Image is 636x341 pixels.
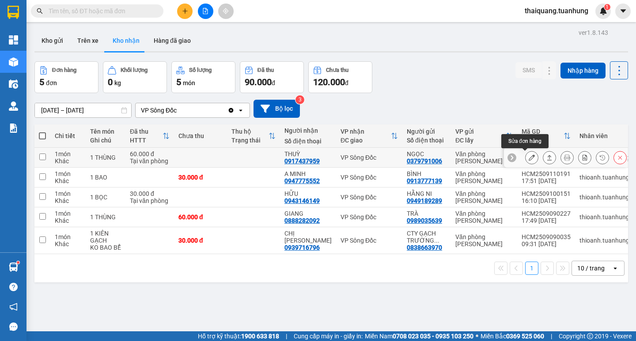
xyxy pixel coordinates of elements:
[284,157,320,165] div: 0917437959
[407,230,447,244] div: CTY GẠCH TRƯỜNG THỊNH
[198,331,279,341] span: Hỗ trợ kỹ thuật:
[55,197,81,204] div: Khác
[341,174,398,181] div: VP Sông Đốc
[90,128,121,135] div: Tên món
[295,95,304,104] sup: 3
[183,79,195,86] span: món
[178,214,223,221] div: 60.000 đ
[345,79,348,86] span: đ
[284,230,332,244] div: CHỊ HƯƠNG
[9,283,18,291] span: question-circle
[606,4,609,10] span: 1
[455,210,513,224] div: Văn phòng [PERSON_NAME]
[284,217,320,224] div: 0888282092
[407,137,447,144] div: Số điện thoại
[525,262,538,275] button: 1
[9,262,18,272] img: warehouse-icon
[365,331,473,341] span: Miền Nam
[407,210,447,217] div: TRÀ
[455,233,513,247] div: Văn phòng [PERSON_NAME]
[90,244,121,251] div: KO BAO BỂ
[176,77,181,87] span: 5
[407,244,442,251] div: 0838663970
[55,132,81,139] div: Chi tiết
[393,333,473,340] strong: 0708 023 035 - 0935 103 250
[218,4,234,19] button: aim
[286,331,287,341] span: |
[525,151,538,164] div: Sửa đơn hàng
[579,214,629,221] div: thioanh.tuanhung
[551,331,552,341] span: |
[9,124,18,133] img: solution-icon
[52,67,76,73] div: Đơn hàng
[178,132,223,139] div: Chưa thu
[284,138,332,145] div: Số điện thoại
[37,8,43,14] span: search
[455,137,506,144] div: ĐC lấy
[522,233,571,240] div: HCM2509090035
[257,67,274,73] div: Đã thu
[227,124,280,148] th: Toggle SortBy
[55,150,81,157] div: 1 món
[560,63,606,79] button: Nhập hàng
[130,197,170,204] div: Tại văn phòng
[326,67,348,73] div: Chưa thu
[284,150,332,157] div: THUỲ
[615,4,631,19] button: caret-down
[39,77,44,87] span: 5
[55,217,81,224] div: Khác
[34,30,70,51] button: Kho gửi
[125,124,174,148] th: Toggle SortBy
[231,137,269,144] div: Trạng thái
[9,303,18,311] span: notification
[522,170,571,177] div: HCM2509110191
[451,124,517,148] th: Toggle SortBy
[336,124,402,148] th: Toggle SortBy
[35,103,131,117] input: Select a date range.
[522,217,571,224] div: 17:49 [DATE]
[579,132,629,139] div: Nhân viên
[202,8,208,14] span: file-add
[341,154,398,161] div: VP Sông Đốc
[141,106,177,115] div: VP Sông Đốc
[9,79,18,89] img: warehouse-icon
[612,265,619,272] svg: open
[506,333,544,340] strong: 0369 525 060
[313,77,345,87] span: 120.000
[177,4,193,19] button: plus
[55,210,81,217] div: 1 món
[284,170,332,177] div: A MINH
[294,331,363,341] span: Cung cấp máy in - giấy in:
[284,190,332,197] div: HỮU
[341,194,398,201] div: VP Sông Đốc
[501,134,549,148] div: Sửa đơn hàng
[434,237,439,244] span: ...
[178,237,223,244] div: 30.000 đ
[90,137,121,144] div: Ghi chú
[341,237,398,244] div: VP Sông Đốc
[114,79,121,86] span: kg
[171,61,235,93] button: Số lượng5món
[227,107,235,114] svg: Clear value
[240,61,304,93] button: Đã thu90.000đ
[231,128,269,135] div: Thu hộ
[103,61,167,93] button: Khối lượng0kg
[284,197,320,204] div: 0943146149
[284,244,320,251] div: 0939716796
[9,322,18,331] span: message
[198,4,213,19] button: file-add
[522,177,571,184] div: 17:51 [DATE]
[9,57,18,67] img: warehouse-icon
[55,170,81,177] div: 1 món
[455,128,506,135] div: VP gửi
[55,190,81,197] div: 1 món
[522,128,564,135] div: Mã GD
[604,4,610,10] sup: 1
[284,210,332,217] div: GIANG
[8,6,19,19] img: logo-vxr
[522,197,571,204] div: 16:10 [DATE]
[9,35,18,45] img: dashboard-icon
[543,151,556,164] div: Giao hàng
[182,8,188,14] span: plus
